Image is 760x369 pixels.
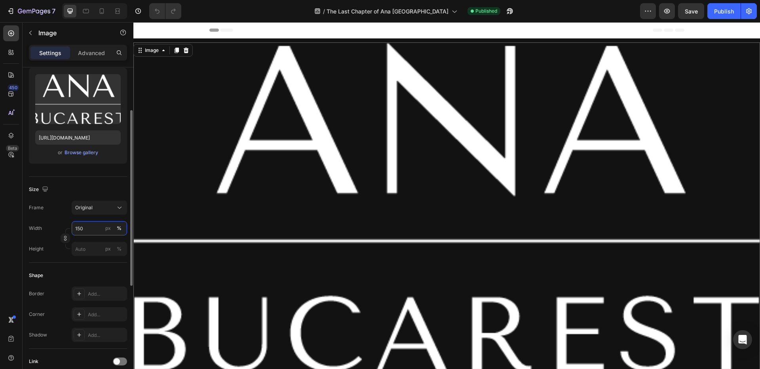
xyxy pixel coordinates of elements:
label: Frame [29,204,44,211]
div: Add... [88,311,125,318]
button: % [103,224,113,233]
div: Open Intercom Messenger [733,330,752,349]
p: Image [38,28,106,38]
button: % [103,244,113,254]
div: Border [29,290,44,297]
div: px [105,225,111,232]
button: 7 [3,3,59,19]
button: Publish [707,3,741,19]
div: Size [29,184,50,195]
button: Browse gallery [64,149,99,157]
div: px [105,245,111,252]
div: % [117,225,122,232]
p: Settings [39,49,61,57]
p: 7 [52,6,55,16]
div: Beta [6,145,19,151]
div: Corner [29,311,45,318]
button: Original [72,201,127,215]
span: or [58,148,63,157]
input: px% [72,221,127,235]
input: px% [72,242,127,256]
div: 450 [8,84,19,91]
p: Advanced [78,49,105,57]
div: Browse gallery [65,149,98,156]
label: Height [29,245,44,252]
div: Link [29,358,38,365]
label: Width [29,225,42,232]
button: Save [678,3,704,19]
div: Shape [29,272,43,279]
img: preview-image [35,74,121,124]
button: px [114,244,124,254]
input: https://example.com/image.jpg [35,130,121,145]
span: The Last Chapter of Ana [GEOGRAPHIC_DATA] [327,7,448,15]
div: Add... [88,291,125,298]
iframe: Design area [133,22,760,369]
div: % [117,245,122,252]
div: Shadow [29,331,47,338]
div: Publish [714,7,734,15]
span: Save [685,8,698,15]
span: Published [475,8,497,15]
span: Original [75,204,93,211]
button: px [114,224,124,233]
span: / [323,7,325,15]
div: Undo/Redo [149,3,181,19]
div: Add... [88,332,125,339]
